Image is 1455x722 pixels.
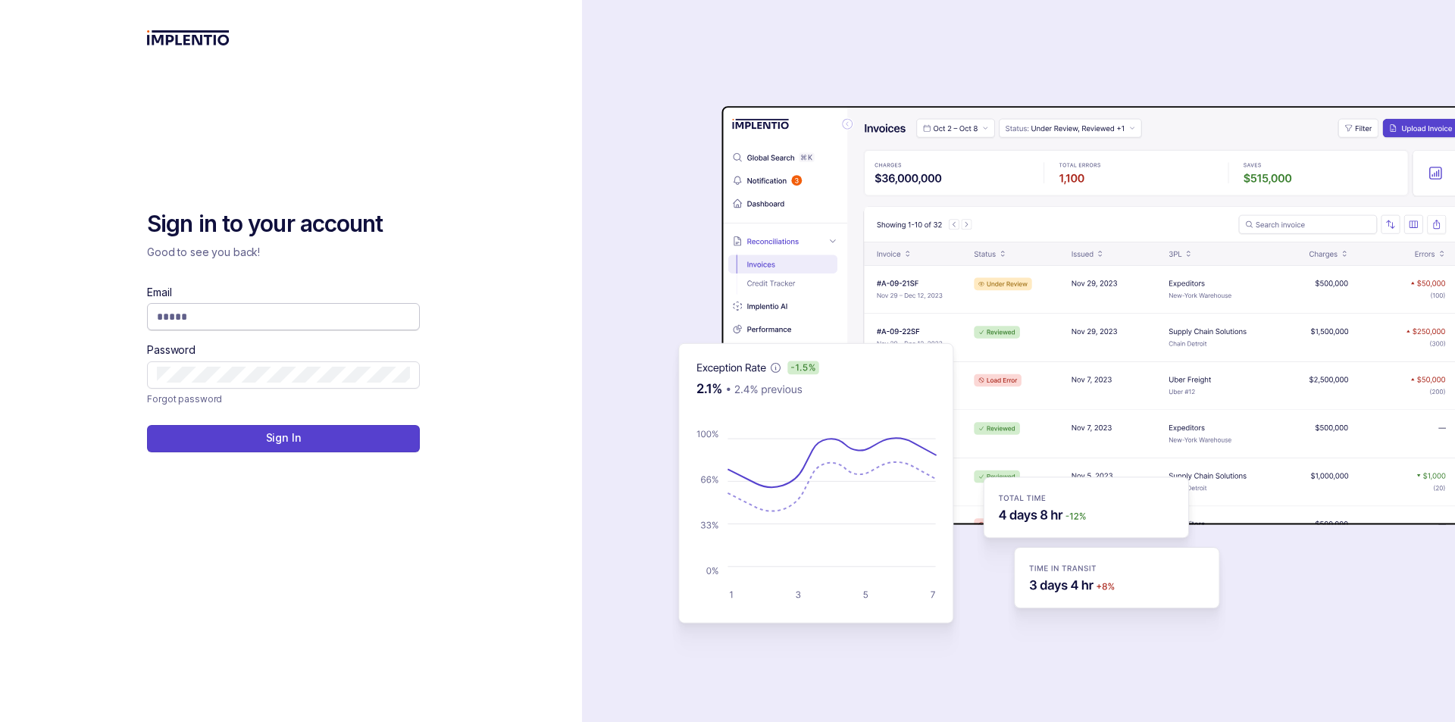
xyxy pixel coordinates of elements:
[147,30,230,45] img: logo
[147,392,222,407] a: Link Forgot password
[147,285,171,300] label: Email
[147,342,196,358] label: Password
[147,425,420,452] button: Sign In
[147,392,222,407] p: Forgot password
[147,209,420,239] h2: Sign in to your account
[266,430,302,445] p: Sign In
[147,245,420,260] p: Good to see you back!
